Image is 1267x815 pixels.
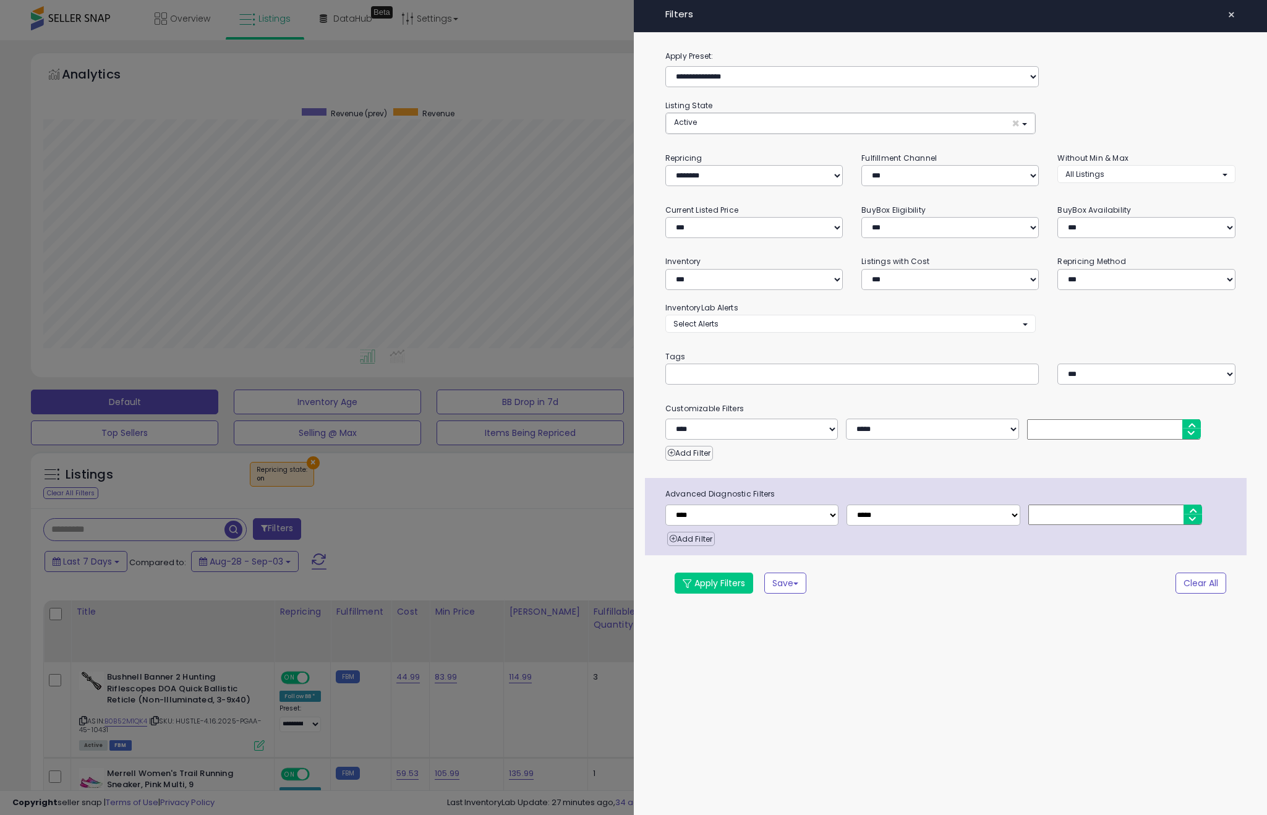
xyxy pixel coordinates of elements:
[656,402,1245,416] small: Customizable Filters
[1012,117,1020,130] span: ×
[675,573,753,594] button: Apply Filters
[665,256,701,267] small: Inventory
[1057,256,1126,267] small: Repricing Method
[1057,165,1235,183] button: All Listings
[1222,6,1240,23] button: ×
[764,573,806,594] button: Save
[1065,169,1104,179] span: All Listings
[656,49,1245,63] label: Apply Preset:
[665,302,738,313] small: InventoryLab Alerts
[665,446,713,461] button: Add Filter
[665,205,738,215] small: Current Listed Price
[656,350,1245,364] small: Tags
[665,9,1235,20] h4: Filters
[665,100,713,111] small: Listing State
[666,113,1035,134] button: Active ×
[861,153,937,163] small: Fulfillment Channel
[674,117,697,127] span: Active
[665,153,702,163] small: Repricing
[673,318,719,329] span: Select Alerts
[861,256,929,267] small: Listings with Cost
[861,205,926,215] small: BuyBox Eligibility
[665,315,1036,333] button: Select Alerts
[667,532,715,547] button: Add Filter
[1057,153,1128,163] small: Without Min & Max
[656,487,1247,501] span: Advanced Diagnostic Filters
[1057,205,1131,215] small: BuyBox Availability
[1227,6,1235,23] span: ×
[1175,573,1226,594] button: Clear All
